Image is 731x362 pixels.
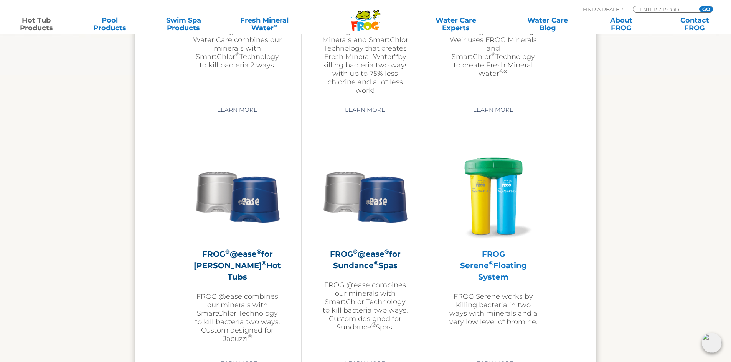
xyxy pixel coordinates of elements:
a: Learn More [336,103,394,117]
a: Water CareBlog [519,16,576,32]
sup: ∞ [503,68,507,74]
a: Learn More [208,103,266,117]
a: Swim SpaProducts [155,16,212,32]
img: hot-tub-product-serene-floater-300x300.png [449,152,538,241]
a: Learn More [464,103,522,117]
p: FROG @ease combines our minerals with SmartChlor Technology to kill bacteria two ways. Custom des... [321,281,410,331]
a: FROG Serene®Floating SystemFROG Serene works by killing bacteria in two ways with minerals and a ... [449,152,538,351]
h2: FROG Serene Floating System [449,248,538,283]
p: FROG @ease uses FROG Minerals and SmartChlor Technology that creates Fresh Mineral Water by killi... [321,27,410,95]
a: PoolProducts [81,16,139,32]
a: Water CareExperts [409,16,502,32]
a: FROG®@ease®for Sundance®SpasFROG @ease combines our minerals with SmartChlor Technology to kill b... [321,152,410,351]
sup: ∞ [394,51,398,57]
p: FROG @ease 2-in-1 Water Care combines our minerals with SmartChlor Technology to kill bacteria 2 ... [193,27,282,69]
h2: FROG @ease for Sundance Spas [321,248,410,271]
sup: ® [384,248,389,255]
sup: ® [371,322,376,328]
sup: ∞ [274,23,277,29]
h2: FROG @ease for [PERSON_NAME] Hot Tubs [193,248,282,283]
input: GO [699,6,713,12]
input: Zip Code Form [639,6,691,13]
a: Hot TubProducts [8,16,65,32]
img: Sundance-cartridges-2-300x300.png [321,152,410,241]
p: FROG @ease combines our minerals with SmartChlor Technology to kill bacteria two ways. Custom des... [193,292,282,343]
a: ContactFROG [666,16,723,32]
sup: ® [262,259,266,267]
a: AboutFROG [592,16,650,32]
sup: ® [491,51,495,57]
a: Fresh MineralWater∞ [228,16,300,32]
img: openIcon [702,333,722,353]
sup: ® [248,333,252,339]
img: Sundance-cartridges-2-300x300.png [193,152,282,241]
sup: ® [374,259,378,267]
p: FROG @ease Floating Weir uses FROG Minerals and SmartChlor Technology to create Fresh Mineral Wat... [449,27,538,78]
a: FROG®@ease®for [PERSON_NAME]®Hot TubsFROG @ease combines our minerals with SmartChlor Technology ... [193,152,282,351]
sup: ® [257,248,261,255]
sup: ® [235,51,239,57]
sup: ® [225,248,230,255]
p: FROG Serene works by killing bacteria in two ways with minerals and a very low level of bromine. [449,292,538,326]
sup: ® [353,248,358,255]
p: Find A Dealer [583,6,623,13]
sup: ® [489,259,493,267]
sup: ® [499,68,503,74]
